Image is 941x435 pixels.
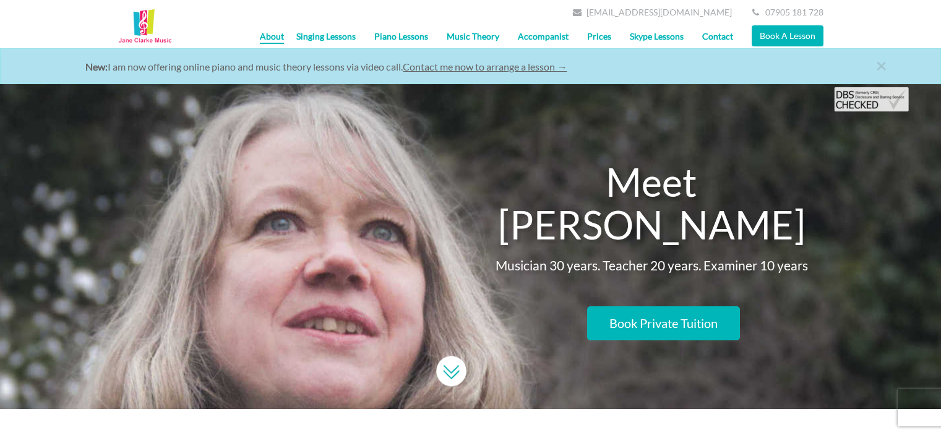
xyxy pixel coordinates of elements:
img: Music Lessons Kent [118,9,173,45]
h2: Meet [PERSON_NAME] [480,160,823,246]
a: Singing Lessons [287,21,365,52]
a: Book Private Tuition [587,306,740,340]
a: Music Theory [437,21,509,52]
a: Book A Lesson [752,25,823,46]
a: Accompanist [509,21,578,52]
a: Skype Lessons [621,21,693,52]
img: UqJjrSAbUX4AAAAASUVORK5CYII= [436,356,466,387]
a: close [876,56,919,87]
a: About [260,21,284,44]
a: Prices [578,21,621,52]
a: Piano Lessons [365,21,437,52]
a: Contact [693,21,742,52]
p: Musician 30 years. Teacher 20 years. Examiner 10 years [480,258,823,272]
a: Contact me now to arrange a lesson → [403,61,567,72]
strong: New: [85,61,108,72]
